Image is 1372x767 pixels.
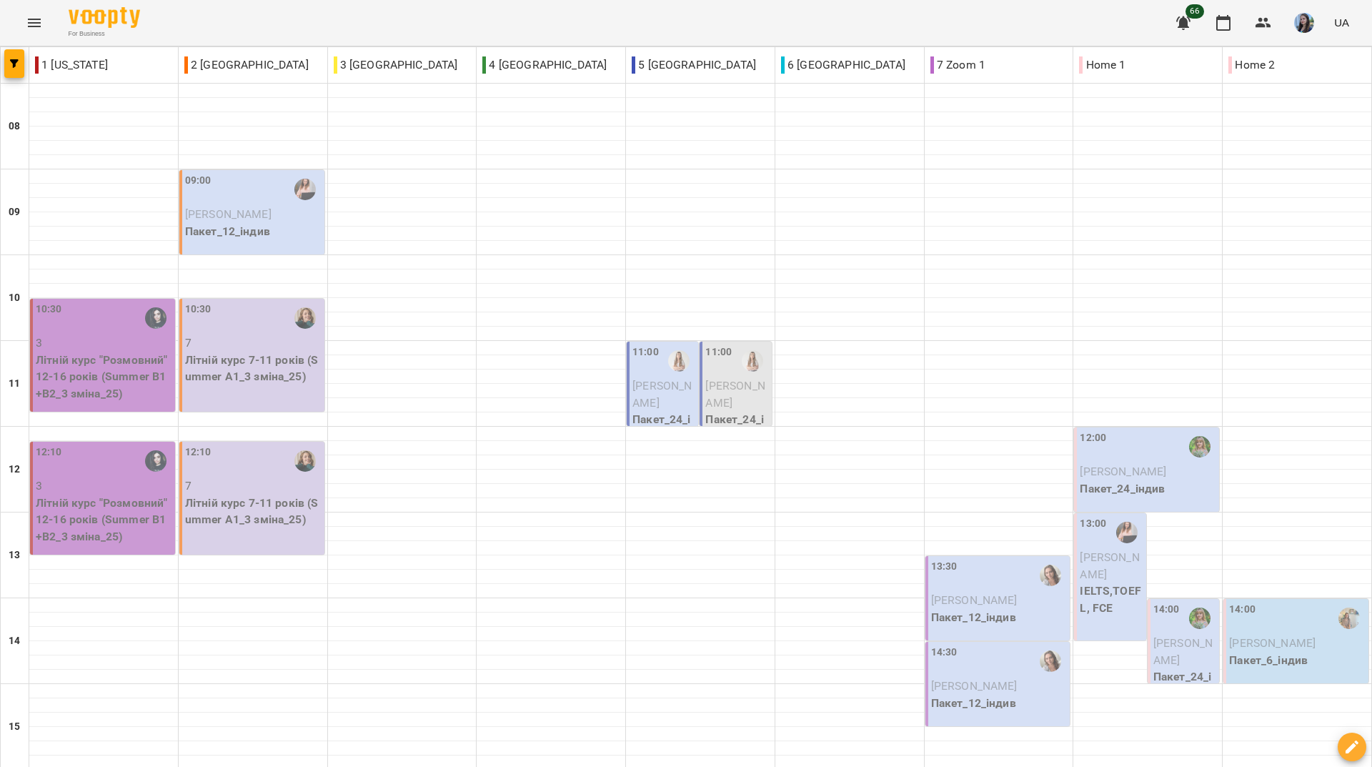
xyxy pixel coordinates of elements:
p: Пакет_12_індив [931,695,1068,712]
img: Коломієць Анастасія Володимирівна [294,450,316,472]
span: [PERSON_NAME] [931,679,1018,693]
label: 12:00 [1080,430,1106,446]
p: 7 Zoom 1 [930,56,985,74]
span: [PERSON_NAME] [1080,550,1139,581]
span: [PERSON_NAME] [931,593,1018,607]
img: Voopty Logo [69,7,140,28]
button: Menu [17,6,51,40]
p: Пакет_24_індив [1080,480,1216,498]
p: 1 [US_STATE] [35,56,108,74]
p: Home 2 [1228,56,1275,74]
p: Пакет_24_індив [1153,668,1216,702]
span: [PERSON_NAME] [705,379,765,410]
p: 7 [185,477,322,495]
p: 3 [GEOGRAPHIC_DATA] [334,56,458,74]
label: 11:00 [705,345,732,360]
p: 4 [GEOGRAPHIC_DATA] [482,56,607,74]
span: [PERSON_NAME] [632,379,692,410]
button: UA [1328,9,1355,36]
label: 10:30 [36,302,62,317]
span: For Business [69,29,140,39]
label: 10:30 [185,302,212,317]
p: Літній курс "Розмовний" 12-16 років (Summer B1+B2_3 зміна_25) [36,495,172,545]
span: [PERSON_NAME] [1229,636,1316,650]
p: 7 [185,335,322,352]
p: Пакет_12_індив [931,609,1068,626]
p: Home 1 [1079,56,1125,74]
p: IELTS,TOEFL, FCE [1080,583,1143,616]
h6: 11 [9,376,20,392]
p: Пакет_24_індив [632,411,695,445]
label: 13:00 [1080,516,1106,532]
label: 12:10 [36,445,62,460]
h6: 15 [9,719,20,735]
h6: 08 [9,119,20,134]
p: 3 [36,335,172,352]
p: Літній курс 7-11 років (Summer A1_3 зміна_25) [185,495,322,528]
label: 11:00 [632,345,659,360]
p: 6 [GEOGRAPHIC_DATA] [781,56,905,74]
p: Пакет_12_індив [185,223,322,240]
h6: 10 [9,290,20,306]
p: 3 [36,477,172,495]
img: Мерквіладзе Саломе Теймуразівна [145,307,166,329]
img: Пасєка Катерина Василівна [1040,565,1061,586]
h6: 09 [9,204,20,220]
p: Пакет_24_індив [705,411,768,445]
span: UA [1334,15,1349,30]
p: Пакет_6_індив [1229,652,1366,669]
span: 66 [1185,4,1204,19]
img: Михно Віта Олександрівна [742,350,763,372]
label: 14:00 [1153,602,1180,618]
label: 12:10 [185,445,212,460]
img: b6e1badff8a581c3b3d1def27785cccf.jpg [1294,13,1314,33]
p: 2 [GEOGRAPHIC_DATA] [184,56,309,74]
label: 13:30 [931,559,958,575]
p: Літній курс "Розмовний" 12-16 років (Summer B1+B2_3 зміна_25) [36,352,172,402]
p: Літній курс 7-11 років (Summer A1_3 зміна_25) [185,352,322,385]
span: [PERSON_NAME] [185,207,272,221]
img: Коломієць Анастасія Володимирівна [294,307,316,329]
span: [PERSON_NAME] [1153,636,1213,667]
p: 5 [GEOGRAPHIC_DATA] [632,56,756,74]
img: Коляда Юлія Алішерівна [294,179,316,200]
img: Дворова Ксенія Василівна [1189,608,1211,629]
img: Дворова Ксенія Василівна [1189,436,1211,457]
label: 14:00 [1229,602,1256,618]
h6: 12 [9,462,20,477]
img: Шевчук Аліна Олегівна [1338,608,1360,629]
h6: 13 [9,548,20,563]
label: 09:00 [185,173,212,189]
img: Мерквіладзе Саломе Теймуразівна [145,450,166,472]
img: Коляда Юлія Алішерівна [1116,522,1138,543]
img: Пасєка Катерина Василівна [1040,650,1061,672]
label: 14:30 [931,645,958,660]
span: [PERSON_NAME] [1080,465,1166,478]
h6: 14 [9,633,20,649]
img: Михно Віта Олександрівна [668,350,690,372]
